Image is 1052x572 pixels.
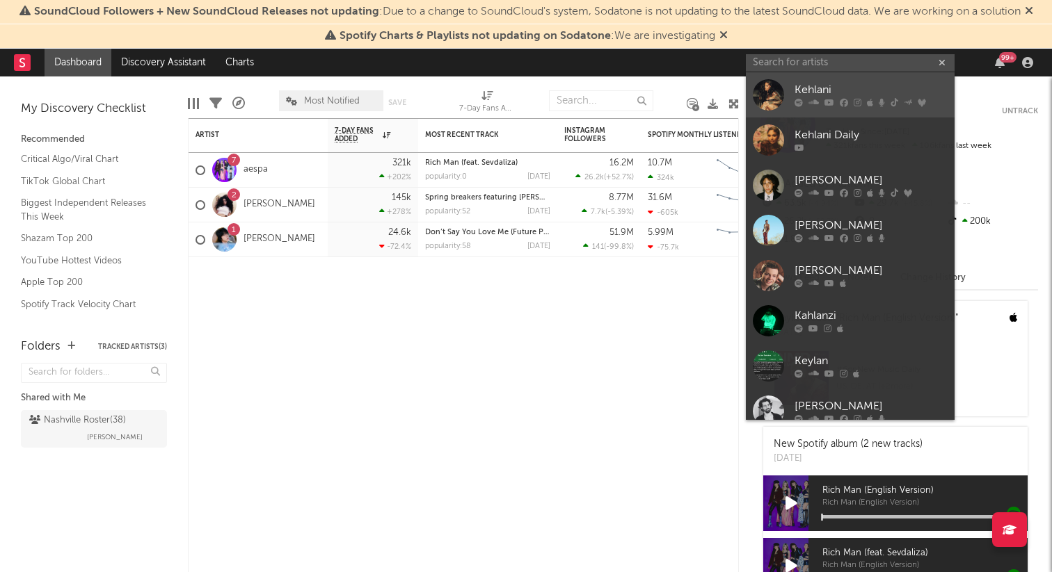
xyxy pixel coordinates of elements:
[719,31,728,42] span: Dismiss
[379,207,411,216] div: +278 %
[822,499,1028,507] span: Rich Man (English Version)
[774,437,923,452] div: New Spotify album (2 new tracks)
[340,31,611,42] span: Spotify Charts & Playlists not updating on Sodatone
[244,164,268,176] a: aespa
[244,199,315,211] a: [PERSON_NAME]
[1002,104,1038,118] button: Untrack
[111,49,216,76] a: Discovery Assistant
[710,222,773,257] svg: Chart title
[244,234,315,245] a: [PERSON_NAME]
[999,52,1017,63] div: 99 +
[648,131,752,139] div: Spotify Monthly Listeners
[710,188,773,222] svg: Chart title
[392,158,411,167] div: 321k
[592,243,604,251] span: 141
[232,83,245,124] div: A&R Pipeline
[527,208,550,215] div: [DATE]
[746,72,955,117] a: Kehlani
[216,49,264,76] a: Charts
[648,243,679,252] div: -75.7k
[188,83,199,124] div: Edit Columns
[549,90,653,111] input: Search...
[425,173,467,181] div: popularity: 0
[388,228,411,237] div: 24.6k
[946,195,1038,213] div: --
[388,99,406,106] button: Save
[425,243,471,250] div: popularity: 58
[946,213,1038,231] div: 200k
[527,243,550,250] div: [DATE]
[795,127,948,144] div: Kehlani Daily
[584,174,604,181] span: 26.2k
[746,253,955,298] a: [PERSON_NAME]
[459,83,515,124] div: 7-Day Fans Added (7-Day Fans Added)
[746,208,955,253] a: [PERSON_NAME]
[98,343,167,350] button: Tracked Artists(3)
[425,194,550,202] div: Spring breakers featuring kesha
[425,208,470,215] div: popularity: 52
[648,228,674,237] div: 5.99M
[21,152,153,167] a: Critical Algo/Viral Chart
[648,173,674,182] div: 324k
[609,228,634,237] div: 51.9M
[459,101,515,117] div: 7-Day Fans Added (7-Day Fans Added)
[746,163,955,208] a: [PERSON_NAME]
[425,159,550,167] div: Rich Man (feat. Sevdaliza)
[196,131,300,139] div: Artist
[774,452,923,466] div: [DATE]
[425,229,580,236] a: Don’t Say You Love Me (Future Pop Remix)
[21,410,167,448] a: Nashville Roster(38)[PERSON_NAME]
[392,193,411,202] div: 145k
[795,263,948,279] div: [PERSON_NAME]
[607,209,632,216] span: -5.39 %
[564,126,613,143] div: Instagram Followers
[582,207,634,216] div: ( )
[583,242,634,251] div: ( )
[575,172,634,181] div: ( )
[21,253,153,268] a: YouTube Hottest Videos
[45,49,111,76] a: Dashboard
[21,231,153,246] a: Shazam Top 200
[34,6,1021,17] span: : Due to a change to SoundCloud's system, Sodatone is not updating to the latest SoundCloud data....
[335,126,379,143] span: 7-Day Fans Added
[304,97,360,106] span: Most Notified
[209,83,222,124] div: Filters
[1025,6,1033,17] span: Dismiss
[648,208,678,217] div: -605k
[425,229,550,236] div: Don’t Say You Love Me (Future Pop Remix)
[746,117,955,163] a: Kehlani Daily
[21,275,153,290] a: Apple Top 200
[822,545,1028,562] span: Rich Man (feat. Sevdaliza)
[822,562,1028,570] span: Rich Man (English Version)
[87,429,143,446] span: [PERSON_NAME]
[591,209,605,216] span: 7.7k
[795,308,948,325] div: Kahlanzi
[995,57,1005,68] button: 99+
[21,338,61,355] div: Folders
[379,172,411,181] div: +202 %
[648,193,672,202] div: 31.6M
[795,172,948,189] div: [PERSON_NAME]
[21,195,153,224] a: Biggest Independent Releases This Week
[425,194,580,202] a: Spring breakers featuring [PERSON_NAME]
[609,193,634,202] div: 8.77M
[795,353,948,370] div: Keylan
[21,297,153,312] a: Spotify Track Velocity Chart
[29,412,126,429] div: Nashville Roster ( 38 )
[21,174,153,189] a: TikTok Global Chart
[746,343,955,389] a: Keylan
[21,101,167,117] div: My Discovery Checklist
[21,363,167,383] input: Search for folders...
[425,131,529,139] div: Most Recent Track
[795,218,948,234] div: [PERSON_NAME]
[34,6,379,17] span: SoundCloud Followers + New SoundCloud Releases not updating
[795,398,948,415] div: [PERSON_NAME]
[425,159,518,167] a: Rich Man (feat. Sevdaliza)
[795,82,948,99] div: Kehlani
[746,389,955,434] a: [PERSON_NAME]
[21,390,167,407] div: Shared with Me
[21,131,167,148] div: Recommended
[710,153,773,188] svg: Chart title
[340,31,715,42] span: : We are investigating
[746,54,955,72] input: Search for artists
